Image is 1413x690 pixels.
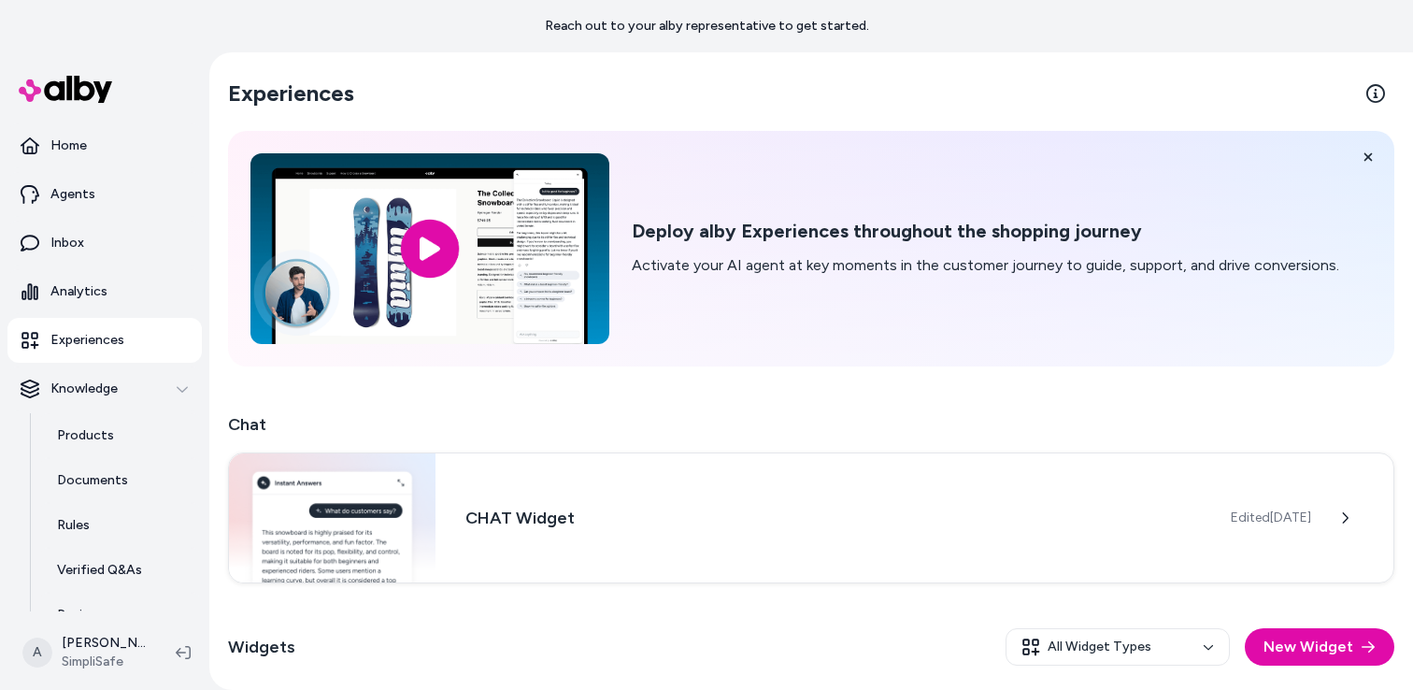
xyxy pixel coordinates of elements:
a: Rules [38,503,202,548]
p: Reach out to your alby representative to get started. [545,17,869,36]
h3: CHAT Widget [465,505,1201,531]
p: Knowledge [50,380,118,398]
span: Edited [DATE] [1231,509,1311,527]
p: Home [50,137,87,155]
h2: Experiences [228,79,354,108]
button: Knowledge [7,367,202,411]
button: A[PERSON_NAME]SimpliSafe [11,623,161,683]
button: All Widget Types [1006,628,1230,666]
h2: Widgets [228,634,295,660]
p: [PERSON_NAME] [62,634,146,653]
a: Home [7,123,202,168]
span: SimpliSafe [62,653,146,671]
a: Reviews [38,593,202,638]
a: Products [38,413,202,458]
p: Inbox [50,234,84,252]
p: Rules [57,516,90,535]
p: Documents [57,471,128,490]
h2: Deploy alby Experiences throughout the shopping journey [632,220,1339,243]
p: Activate your AI agent at key moments in the customer journey to guide, support, and drive conver... [632,254,1339,277]
a: Experiences [7,318,202,363]
button: New Widget [1245,628,1394,666]
a: Chat widgetCHAT WidgetEdited[DATE] [228,453,1394,583]
a: Documents [38,458,202,503]
p: Verified Q&As [57,561,142,580]
p: Reviews [57,606,107,625]
span: A [22,638,52,668]
p: Products [57,426,114,445]
p: Agents [50,185,95,204]
h2: Chat [228,411,1394,438]
p: Analytics [50,282,107,301]
a: Analytics [7,269,202,314]
a: Verified Q&As [38,548,202,593]
p: Experiences [50,331,124,350]
img: Chat widget [229,453,435,582]
img: alby Logo [19,76,112,103]
a: Agents [7,172,202,217]
a: Inbox [7,221,202,266]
